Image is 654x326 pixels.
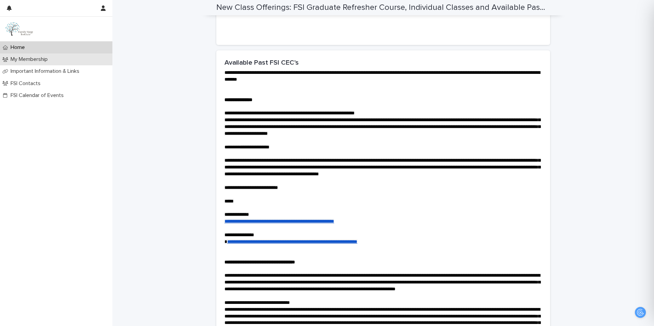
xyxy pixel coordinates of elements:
[5,22,34,36] img: clDnsA1tTUSw9F1EQwrE
[224,59,542,67] h2: Available Past FSI CEC's
[216,3,547,13] h2: New Class Offerings: FSI Graduate Refresher Course, Individual Classes and Available Past FSI CEC's
[8,80,46,87] p: FSI Contacts
[8,56,53,63] p: My Membership
[8,44,30,51] p: Home
[8,68,85,75] p: Important Information & Links
[8,92,69,99] p: FSI Calendar of Events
